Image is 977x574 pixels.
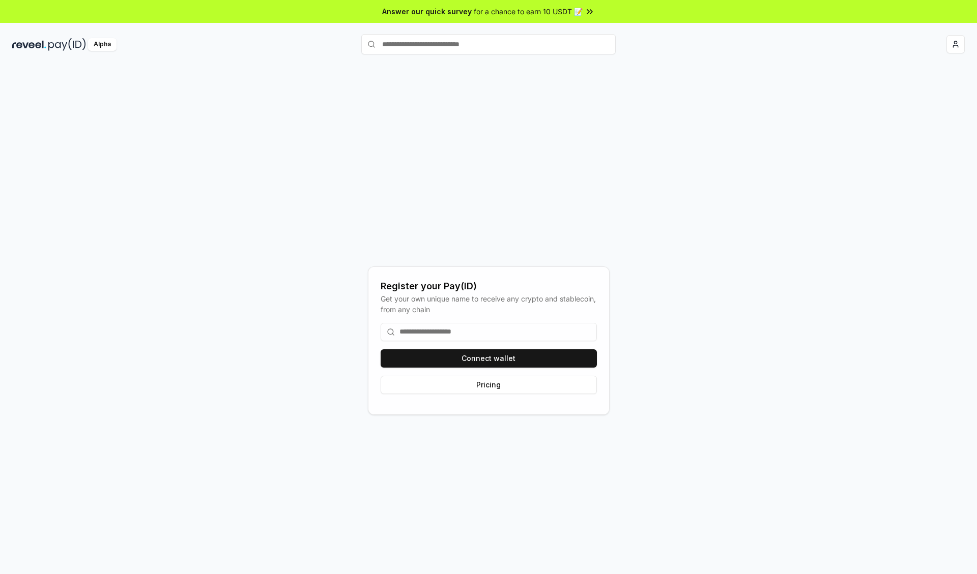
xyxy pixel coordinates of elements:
div: Alpha [88,38,117,51]
img: reveel_dark [12,38,46,51]
span: for a chance to earn 10 USDT 📝 [474,6,583,17]
button: Connect wallet [381,349,597,368]
div: Register your Pay(ID) [381,279,597,293]
span: Answer our quick survey [382,6,472,17]
div: Get your own unique name to receive any crypto and stablecoin, from any chain [381,293,597,315]
button: Pricing [381,376,597,394]
img: pay_id [48,38,86,51]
